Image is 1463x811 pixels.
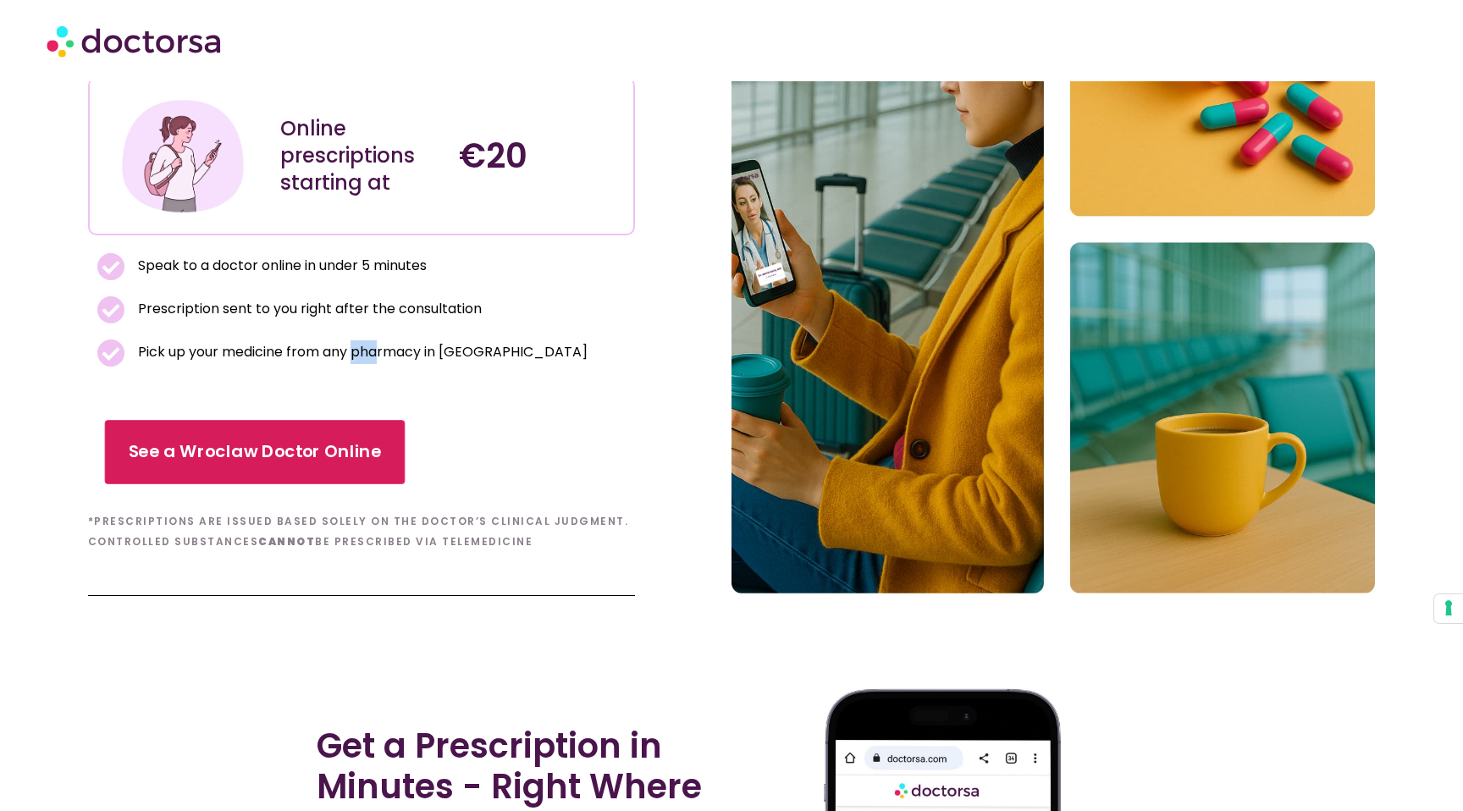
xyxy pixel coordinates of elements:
h4: €20 [459,135,621,176]
h6: *Prescriptions are issued based solely on the doctor’s clinical judgment. Controlled substances b... [88,511,635,552]
button: Your consent preferences for tracking technologies [1434,594,1463,623]
span: Pick up your medicine from any pharmacy in [GEOGRAPHIC_DATA] [134,340,588,364]
span: Speak to a doctor online in under 5 minutes [134,254,427,278]
b: cannot [258,534,315,549]
span: Prescription sent to you right after the consultation [134,297,482,321]
img: Illustration depicting a young woman in a casual outfit, engaged with her smartphone. She has a p... [119,91,248,221]
div: Online prescriptions starting at [280,115,442,196]
a: See a Wroclaw Doctor Online [104,420,405,484]
span: See a Wroclaw Doctor Online [128,439,381,464]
